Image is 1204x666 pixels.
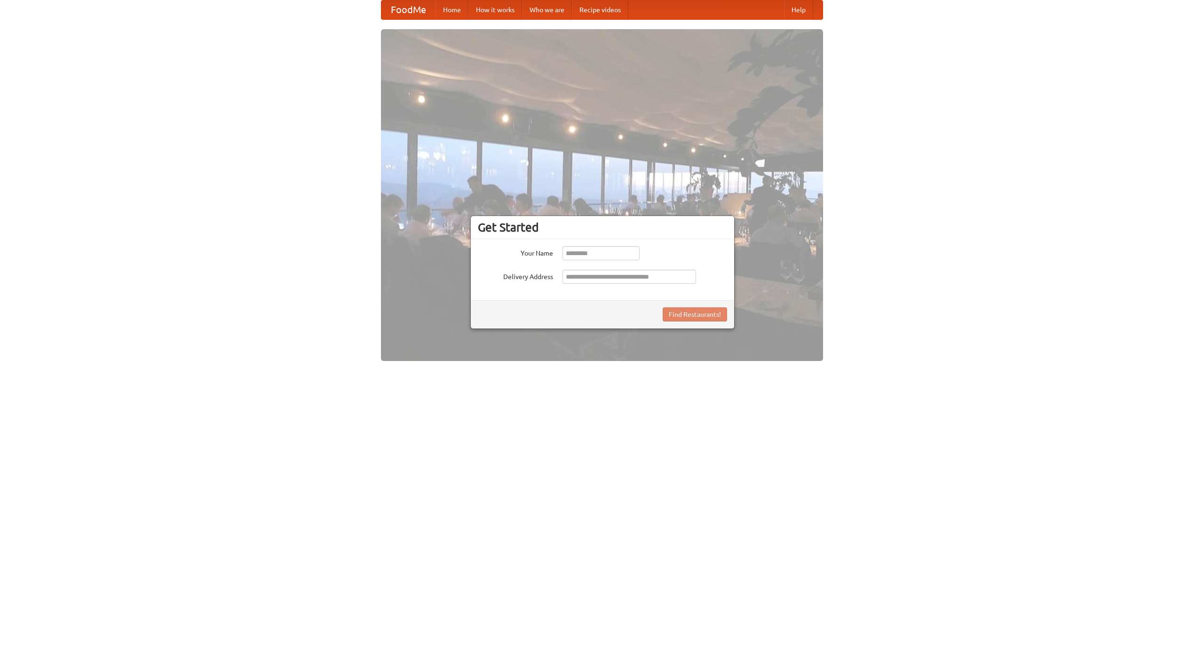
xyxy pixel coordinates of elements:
label: Your Name [478,246,553,258]
a: Help [784,0,813,19]
a: Who we are [522,0,572,19]
a: FoodMe [381,0,436,19]
h3: Get Started [478,220,727,234]
label: Delivery Address [478,270,553,281]
a: Home [436,0,468,19]
button: Find Restaurants! [663,307,727,321]
a: How it works [468,0,522,19]
a: Recipe videos [572,0,628,19]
